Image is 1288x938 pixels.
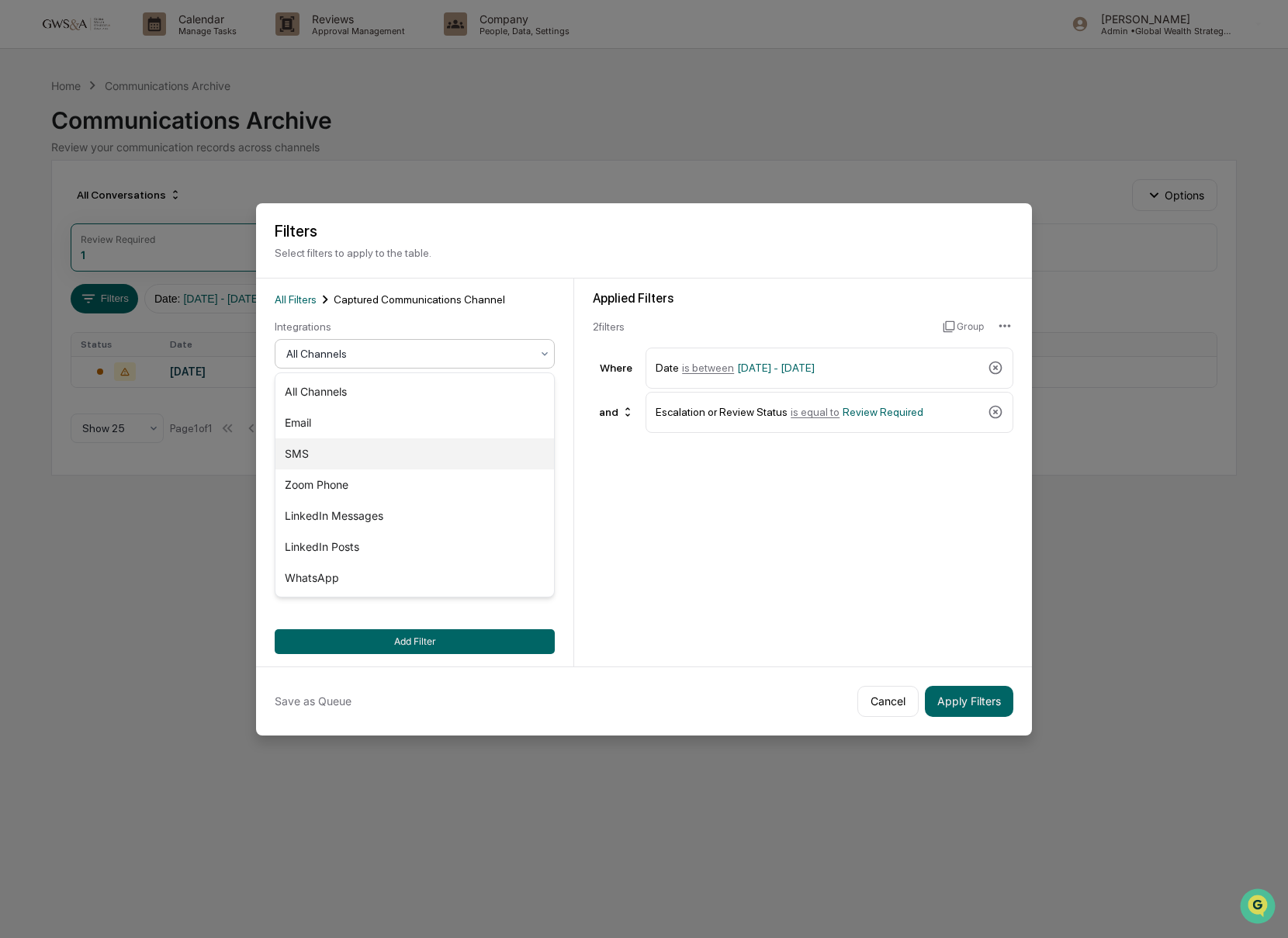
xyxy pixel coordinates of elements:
img: 1746055101610-c473b297-6a78-478c-a979-82029cc54cd1 [16,119,43,147]
a: 🔎Data Lookup [9,219,104,247]
div: We're offline, we'll be back soon [53,134,203,147]
span: Review Required [843,406,923,418]
a: 🖐️Preclearance [9,189,106,217]
p: How can we help? [16,33,282,57]
div: 🖐️ [16,197,28,209]
span: Captured Communications Channel [334,293,505,306]
div: 🗄️ [113,197,125,209]
button: Group [943,314,984,339]
div: Date [656,355,982,382]
span: All Filters [275,293,317,306]
div: LinkedIn Posts [275,531,554,562]
a: Powered byPylon [109,262,188,275]
span: [DATE] - [DATE] [737,362,815,374]
span: Preclearance [31,196,100,211]
div: LinkedIn Messages [275,500,554,531]
div: SMS [275,438,554,469]
span: is equal to [791,406,840,418]
h2: Filters [275,222,1013,241]
button: Start new chat [264,123,282,142]
span: Pylon [154,263,188,275]
span: is between [682,362,734,374]
a: 🗄️Attestations [106,189,199,217]
div: and [593,400,640,424]
button: Cancel [857,686,919,717]
div: 2 filter s [593,320,930,333]
div: Email [275,407,554,438]
div: WhatsApp [275,562,554,594]
div: Start new chat [53,119,254,134]
span: Attestations [128,196,192,211]
div: Integrations [275,320,555,333]
div: Zoom Phone [275,469,554,500]
div: 🔎 [16,227,28,239]
div: Where [593,362,639,374]
span: Data Lookup [31,225,98,241]
div: All Channels [275,376,554,407]
button: Apply Filters [925,686,1013,717]
button: Add Filter [275,629,555,654]
iframe: Open customer support [1238,887,1280,929]
p: Select filters to apply to the table. [275,247,1013,259]
button: Save as Queue [275,686,351,717]
div: Applied Filters [593,291,1013,306]
div: Escalation or Review Status [656,399,982,426]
